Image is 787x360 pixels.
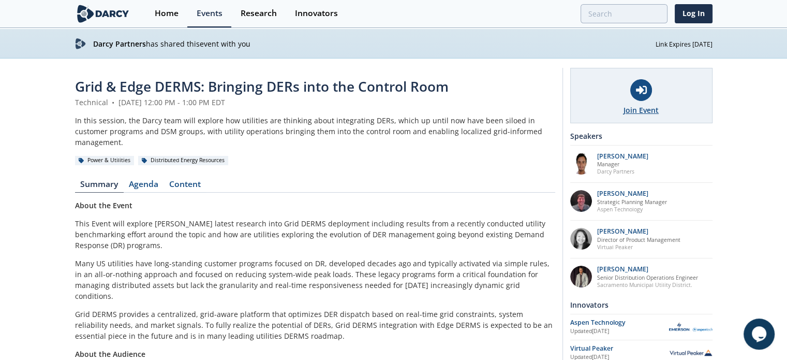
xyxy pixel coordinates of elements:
p: has shared this event with you [93,38,656,49]
div: Innovators [295,9,338,18]
div: In this session, the Darcy team will explore how utilities are thinking about integrating DERs, w... [75,115,555,148]
p: Manager [597,161,648,168]
img: vRBZwDRnSTOrB1qTpmXr [570,153,592,175]
p: [PERSON_NAME] [597,266,698,273]
img: accc9a8e-a9c1-4d58-ae37-132228efcf55 [570,190,592,212]
div: Technical [DATE] 12:00 PM - 1:00 PM EDT [75,97,555,108]
div: Research [241,9,277,18]
p: Aspen Technology [597,206,667,213]
div: Distributed Energy Resources [138,156,229,165]
a: Content [164,180,206,193]
div: Aspen Technology [570,318,669,327]
p: [PERSON_NAME] [597,190,667,197]
strong: About the Event [75,200,132,210]
img: 7fca56e2-1683-469f-8840-285a17278393 [570,266,592,287]
p: Sacramento Municipal Utility District. [597,281,698,289]
img: 8160f632-77e6-40bd-9ce2-d8c8bb49c0dd [570,228,592,250]
p: [PERSON_NAME] [597,153,648,160]
p: Senior Distribution Operations Engineer [597,274,698,281]
a: Agenda [124,180,164,193]
img: darcy-logo.svg [75,38,86,49]
strong: Darcy Partners [93,39,146,49]
div: Speakers [570,127,712,145]
div: Updated [DATE] [570,327,669,336]
p: Darcy Partners [597,168,648,175]
img: logo-wide.svg [75,5,131,23]
div: Link Expires [DATE] [656,38,712,49]
p: Grid DERMS provides a centralized, grid-aware platform that optimizes DER dispatch based on real-... [75,309,555,341]
p: Strategic Planning Manager [597,198,667,206]
p: [PERSON_NAME] [597,228,680,235]
iframe: chat widget [744,319,777,350]
a: Aspen Technology Updated[DATE] Aspen Technology [570,318,712,336]
a: Summary [75,180,124,193]
div: Events [197,9,222,18]
div: Power & Utilities [75,156,135,165]
span: • [110,97,116,107]
a: Log In [675,4,712,23]
img: Aspen Technology [669,322,712,332]
p: Virtual Peaker [597,243,680,251]
img: Virtual Peaker [669,349,712,356]
strong: About the Audience [75,349,145,359]
div: Home [155,9,179,18]
input: Advanced Search [581,4,667,23]
div: Virtual Peaker [570,344,669,353]
div: Join Event [623,105,659,116]
p: Many US utilities have long-standing customer programs focused on DR, developed decades ago and t... [75,258,555,301]
p: Director of Product Management [597,236,680,243]
div: Innovators [570,296,712,314]
span: Grid & Edge DERMS: Bringing DERs into the Control Room [75,77,449,96]
p: This Event will explore [PERSON_NAME] latest research into Grid DERMS deployment including result... [75,218,555,251]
